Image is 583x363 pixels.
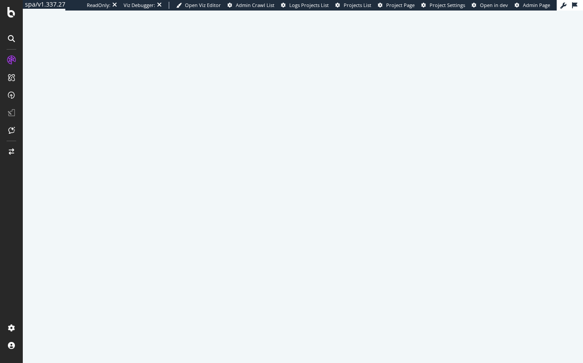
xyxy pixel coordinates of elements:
[228,2,274,9] a: Admin Crawl List
[480,2,508,8] span: Open in dev
[430,2,465,8] span: Project Settings
[378,2,415,9] a: Project Page
[421,2,465,9] a: Project Settings
[335,2,371,9] a: Projects List
[87,2,110,9] div: ReadOnly:
[344,2,371,8] span: Projects List
[289,2,329,8] span: Logs Projects List
[185,2,221,8] span: Open Viz Editor
[271,164,334,196] div: animation
[281,2,329,9] a: Logs Projects List
[386,2,415,8] span: Project Page
[124,2,155,9] div: Viz Debugger:
[176,2,221,9] a: Open Viz Editor
[515,2,550,9] a: Admin Page
[236,2,274,8] span: Admin Crawl List
[472,2,508,9] a: Open in dev
[523,2,550,8] span: Admin Page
